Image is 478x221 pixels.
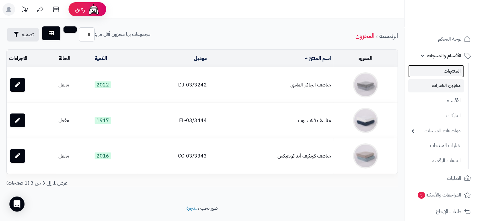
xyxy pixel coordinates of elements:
[56,67,92,102] td: مفعل
[209,138,333,174] td: مناشف كونكيف أند كونفيكس
[137,138,209,174] td: CC-03/3343
[137,67,209,102] td: DJ-03/3242
[87,3,100,16] img: ai-face.png
[137,103,209,138] td: FL-03/3444
[408,187,474,202] a: المراجعات والأسئلة5
[408,94,464,108] a: الأقسام
[95,152,111,159] span: 2016
[353,72,378,97] img: مناشف الجاكار الماسي
[22,31,34,38] span: تصفية
[436,207,461,216] span: طلبات الإرجاع
[438,35,461,43] span: لوحة التحكم
[41,27,151,41] form: مجموعات بها مخزون أقل من:
[194,55,207,62] a: موديل
[56,138,92,174] td: مفعل
[7,50,56,67] td: الاجراءات
[408,79,464,92] a: مخزون الخيارات
[408,204,474,219] a: طلبات الإرجاع
[56,50,92,67] td: الحالة
[75,6,85,13] span: رفيق
[186,204,198,212] a: متجرة
[2,180,202,187] div: عرض 1 إلى 3 من 3 (1 صفحات)
[305,55,331,62] a: اسم المنتج
[418,192,425,199] span: 5
[408,154,464,168] a: الملفات الرقمية
[56,103,92,138] td: مفعل
[353,108,378,133] img: مناشف فلات لوب
[355,31,374,41] a: المخزون
[408,124,464,138] a: مواصفات المنتجات
[408,139,464,152] a: خيارات المنتجات
[353,143,378,169] img: مناشف كونكيف أند كونفيكس
[209,103,333,138] td: مناشف فلات لوب
[417,191,461,199] span: المراجعات والأسئلة
[408,31,474,47] a: لوحة التحكم
[95,55,107,62] a: الكمية
[95,81,111,88] span: 2022
[7,28,39,41] button: تصفية
[408,65,464,78] a: المنتجات
[435,18,472,31] img: logo-2.png
[209,67,333,102] td: مناشف الجاكار الماسي
[408,171,474,186] a: الطلبات
[9,196,25,212] div: Open Intercom Messenger
[17,3,32,17] a: تحديثات المنصة
[333,50,398,67] td: الصوره
[408,109,464,123] a: الماركات
[95,117,111,124] span: 1917
[447,174,461,183] span: الطلبات
[379,31,398,41] a: الرئيسية
[427,51,461,60] span: الأقسام والمنتجات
